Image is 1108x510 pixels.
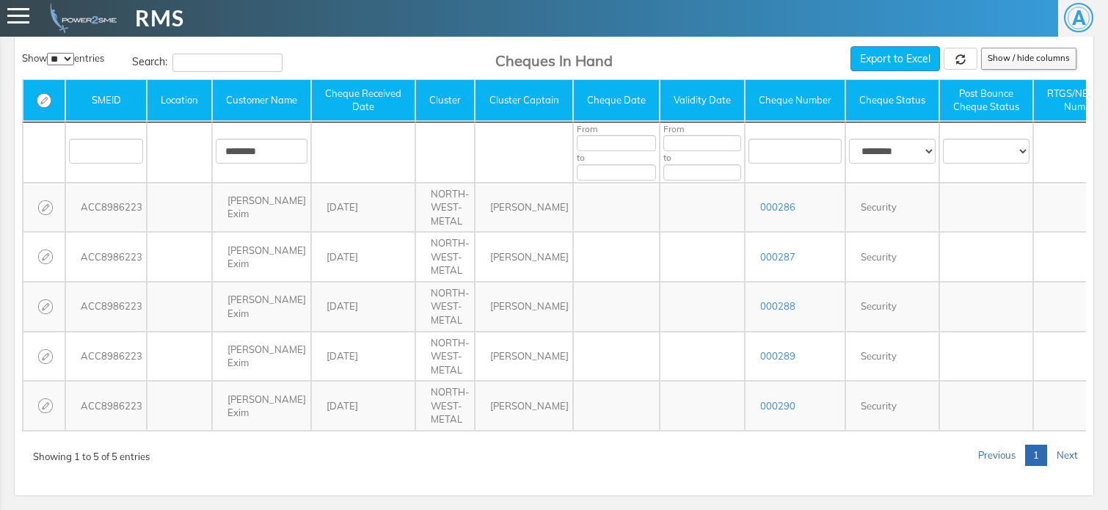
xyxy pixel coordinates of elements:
[212,80,311,123] th: Customer&nbsp;Name: activate to sort column ascending
[22,51,104,65] label: Show entries
[573,80,660,123] th: Cheque&nbsp;Date: activate to sort column ascending
[172,54,283,72] input: Search:
[988,53,1070,63] span: Show / hide columns
[845,232,939,282] td: Security
[845,183,939,233] td: Security
[212,332,311,382] td: [PERSON_NAME] Exim
[760,251,795,263] a: 000287
[760,300,795,312] a: 000288
[311,80,415,123] th: Cheque&nbsp;Received Date: activate to sort column ascending
[65,381,147,431] td: ACC8986223
[577,123,656,180] span: From to
[475,183,573,233] td: [PERSON_NAME]
[33,442,150,463] div: Showing 1 to 5 of 5 entries
[760,201,795,213] a: 000286
[415,282,475,332] td: NORTH-WEST-METAL
[23,80,65,123] th: : activate to sort column ascending
[745,80,845,123] th: Cheque&nbsp;Number: activate to sort column ascending
[415,80,475,123] th: Cluster: activate to sort column ascending
[65,282,147,332] td: ACC8986223
[970,445,1024,466] a: Previous
[212,381,311,431] td: [PERSON_NAME] Exim
[850,46,940,71] button: Export to Excel
[1064,3,1093,32] span: A
[65,332,147,382] td: ACC8986223
[65,80,147,123] th: SMEID: activate to sort column ascending
[760,350,795,362] a: 000289
[311,381,415,431] td: [DATE]
[311,232,415,282] td: [DATE]
[845,282,939,332] td: Security
[132,54,283,72] label: Search:
[939,80,1033,123] th: Post&nbsp;Bounce Cheque&nbsp;Status: activate to sort column ascending
[135,2,184,34] span: RMS
[212,232,311,282] td: [PERSON_NAME] Exim
[845,332,939,382] td: Security
[475,332,573,382] td: [PERSON_NAME]
[311,282,415,332] td: [DATE]
[475,80,573,123] th: Cluster&nbsp;Captain: activate to sort column ascending
[212,183,311,233] td: [PERSON_NAME] Exim
[760,400,795,412] a: 000290
[44,3,117,33] img: admin
[1025,445,1047,466] a: 1
[415,232,475,282] td: NORTH-WEST-METAL
[311,183,415,233] td: [DATE]
[47,53,74,65] select: Showentries
[65,232,147,282] td: ACC8986223
[65,183,147,233] td: ACC8986223
[475,282,573,332] td: [PERSON_NAME]
[1049,445,1086,466] a: Next
[981,48,1076,70] button: Show / hide columns
[475,381,573,431] td: [PERSON_NAME]
[415,332,475,382] td: NORTH-WEST-METAL
[845,381,939,431] td: Security
[663,123,741,180] span: From to
[311,332,415,382] td: [DATE]
[415,381,475,431] td: NORTH-WEST-METAL
[415,183,475,233] td: NORTH-WEST-METAL
[845,80,939,123] th: Cheque&nbsp;Status: activate to sort column ascending
[147,80,212,123] th: Location: activate to sort column ascending
[475,232,573,282] td: [PERSON_NAME]
[212,282,311,332] td: [PERSON_NAME] Exim
[660,80,745,123] th: Validity&nbsp;Date: activate to sort column ascending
